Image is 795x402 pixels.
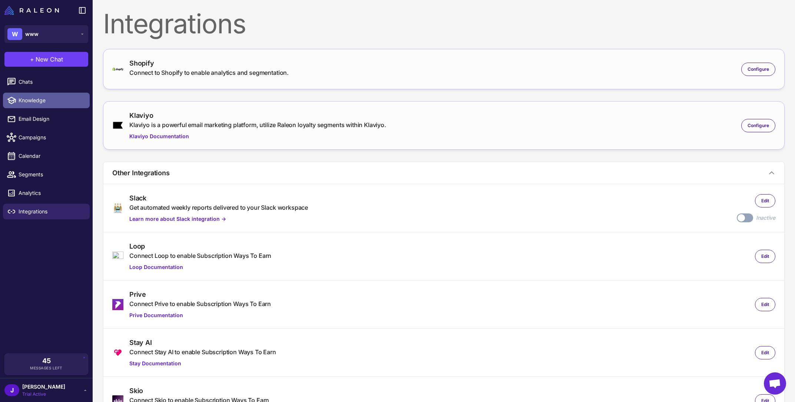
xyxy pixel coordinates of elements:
div: Stay AI [129,338,276,348]
span: Edit [761,349,769,356]
a: Campaigns [3,130,90,145]
span: Knowledge [19,96,84,104]
a: Analytics [3,185,90,201]
span: Segments [19,170,84,179]
span: Configure [748,122,769,129]
span: + [30,55,34,64]
button: +New Chat [4,52,88,67]
a: Stay Documentation [129,359,276,368]
div: Shopify [129,58,289,68]
div: W [7,28,22,40]
button: Other Integrations [103,162,784,184]
span: www [25,30,39,38]
h3: Other Integrations [112,168,170,178]
span: Analytics [19,189,84,197]
span: Messages Left [30,365,63,371]
a: Learn more about Slack integration → [129,215,308,223]
a: Knowledge [3,93,90,108]
div: Connect Loop to enable Subscription Ways To Earn [129,251,271,260]
div: Get automated weekly reports delivered to your Slack workspace [129,203,308,212]
a: Klaviyo Documentation [129,132,386,140]
span: Email Design [19,115,84,123]
img: klaviyo.png [112,121,123,129]
span: Edit [761,197,769,204]
div: Open chat [764,372,786,395]
span: Trial Active [22,391,65,398]
span: 45 [42,358,51,364]
span: Edit [761,253,769,260]
img: Raleon Logo [4,6,59,15]
div: Connect Stay AI to enable Subscription Ways To Earn [129,348,276,356]
div: Slack [129,193,308,203]
span: Campaigns [19,133,84,142]
div: Klaviyo [129,110,386,120]
a: Email Design [3,111,90,127]
div: Skio [129,386,269,396]
div: Prive [129,289,271,299]
img: shopify-logo-primary-logo-456baa801ee66a0a435671082365958316831c9960c480451dd0330bcdae304f.svg [112,67,123,71]
span: Chats [19,78,84,86]
span: Integrations [19,207,84,216]
a: Chats [3,74,90,90]
div: Integrations [103,10,785,37]
a: Calendar [3,148,90,164]
div: J [4,384,19,396]
span: [PERSON_NAME] [22,383,65,391]
button: Wwww [4,25,88,43]
span: Calendar [19,152,84,160]
div: Klaviyo is a powerful email marketing platform, utilize Raleon loyalty segments within Klaviyo. [129,120,386,129]
span: New Chat [36,55,63,64]
a: Prive Documentation [129,311,271,319]
span: Configure [748,66,769,73]
img: slack-2-569441.png [112,203,123,214]
div: Loop [129,241,271,251]
a: Loop Documentation [129,263,271,271]
a: Raleon Logo [4,6,62,15]
div: Connect Prive to enable Subscription Ways To Earn [129,299,271,308]
img: Stay-logo.svg [112,347,123,358]
span: Edit [761,301,769,308]
a: Integrations [3,204,90,219]
a: Segments [3,167,90,182]
img: loop.svg [112,252,123,261]
div: Connect to Shopify to enable analytics and segmentation. [129,68,289,77]
img: 62618a9a8aa15bed70ffc851_prive-favicon.png [112,299,123,310]
div: Inactive [756,214,775,222]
